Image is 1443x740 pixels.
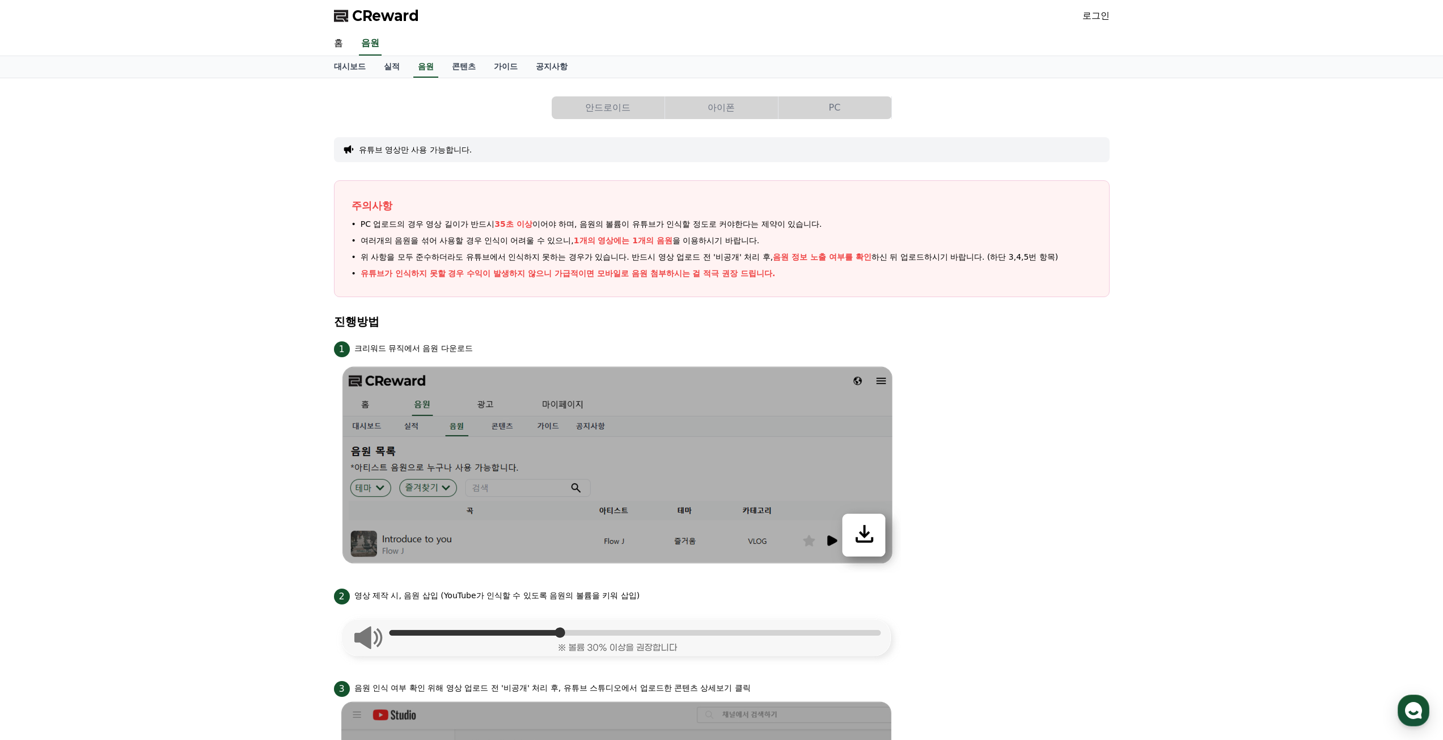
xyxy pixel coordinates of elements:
button: 안드로이드 [552,96,665,119]
a: 콘텐츠 [443,56,485,78]
button: 유튜브 영상만 사용 가능합니다. [359,144,472,155]
a: 홈 [325,32,352,56]
span: 3 [334,681,350,697]
span: 여러개의 음원을 섞어 사용할 경우 인식이 어려울 수 있으니, 을 이용하시기 바랍니다. [361,235,760,247]
p: 음원 인식 여부 확인 위해 영상 업로드 전 '비공개' 처리 후, 유튜브 스튜디오에서 업로드한 콘텐츠 상세보기 클릭 [354,682,751,694]
span: 1개의 영상에는 1개의 음원 [574,236,672,245]
button: 아이폰 [665,96,778,119]
span: 음원 정보 노출 여부를 확인 [773,252,871,261]
a: PC [778,96,892,119]
a: 대화 [75,360,146,388]
span: 35초 이상 [494,219,532,229]
span: 1 [334,341,350,357]
a: 설정 [146,360,218,388]
span: 홈 [36,377,43,386]
a: 공지사항 [527,56,577,78]
p: 영상 제작 시, 음원 삽입 (YouTube가 인식할 수 있도록 음원의 볼륨을 키워 삽입) [354,590,640,602]
p: 유튜브가 인식하지 못할 경우 수익이 발생하지 않으니 가급적이면 모바일로 음원 첨부하시는 걸 적극 권장 드립니다. [361,268,776,280]
span: PC 업로드의 경우 영상 길이가 반드시 이어야 하며, 음원의 볼륨이 유튜브가 인식할 정도로 커야한다는 제약이 있습니다. [361,218,822,230]
img: 1.png [334,357,901,573]
span: CReward [352,7,419,25]
a: 음원 [413,56,438,78]
a: CReward [334,7,419,25]
span: 2 [334,589,350,604]
a: 아이폰 [665,96,778,119]
a: 홈 [3,360,75,388]
button: PC [778,96,891,119]
a: 대시보드 [325,56,375,78]
h4: 진행방법 [334,315,1110,328]
span: 설정 [175,377,189,386]
a: 음원 [359,32,382,56]
span: 대화 [104,377,117,386]
a: 가이드 [485,56,527,78]
p: 크리워드 뮤직에서 음원 다운로드 [354,342,473,354]
a: 실적 [375,56,409,78]
span: 위 사항을 모두 준수하더라도 유튜브에서 인식하지 못하는 경우가 있습니다. 반드시 영상 업로드 전 '비공개' 처리 후, 하신 뒤 업로드하시기 바랍니다. (하단 3,4,5번 항목) [361,251,1059,263]
p: 주의사항 [352,198,1092,214]
img: 2.png [334,604,901,665]
a: 로그인 [1082,9,1110,23]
